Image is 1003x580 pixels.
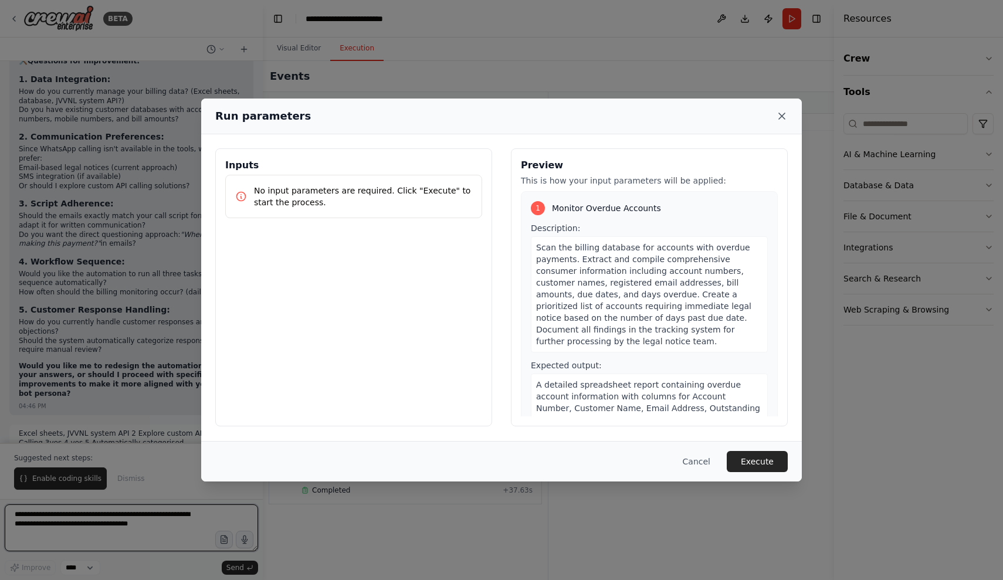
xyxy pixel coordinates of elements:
div: 1 [531,201,545,215]
span: Description: [531,223,580,233]
button: Cancel [673,451,720,472]
p: No input parameters are required. Click "Execute" to start the process. [254,185,472,208]
h2: Run parameters [215,108,311,124]
span: Monitor Overdue Accounts [552,202,661,214]
h3: Inputs [225,158,482,172]
button: Execute [727,451,788,472]
p: This is how your input parameters will be applied: [521,175,778,186]
h3: Preview [521,158,778,172]
span: A detailed spreadsheet report containing overdue account information with columns for Account Num... [536,380,760,448]
span: Scan the billing database for accounts with overdue payments. Extract and compile comprehensive c... [536,243,751,346]
span: Expected output: [531,361,602,370]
